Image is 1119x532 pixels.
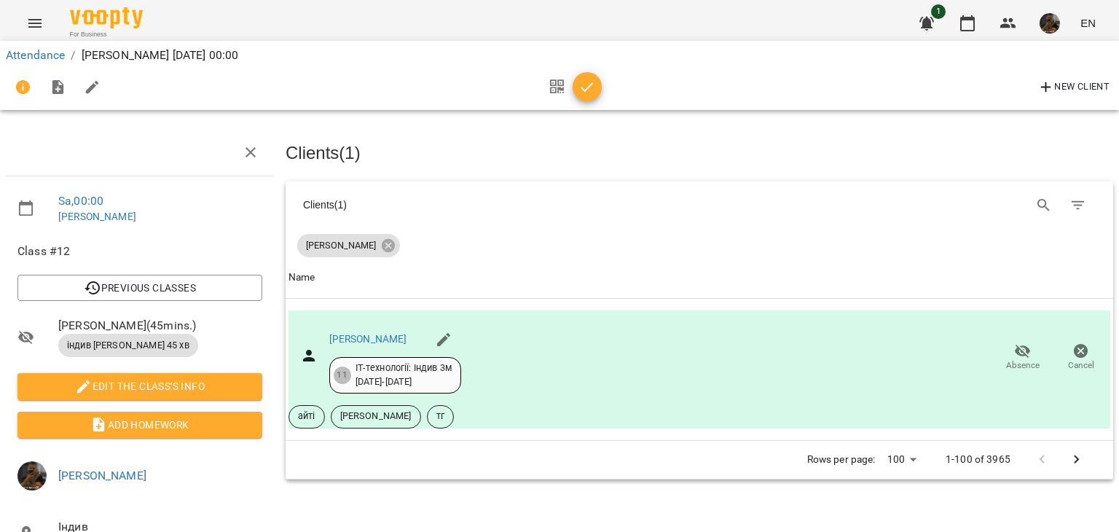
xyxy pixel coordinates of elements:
[1052,337,1110,378] button: Cancel
[994,337,1052,378] button: Absence
[286,181,1113,228] div: Table Toolbar
[29,378,251,395] span: Edit the class's Info
[946,453,1010,467] p: 1-100 of 3965
[70,30,143,39] span: For Business
[297,234,400,257] div: [PERSON_NAME]
[288,269,315,286] div: Name
[82,47,239,64] p: [PERSON_NAME] [DATE] 00:00
[6,48,65,62] a: Attendance
[1037,79,1110,96] span: New Client
[329,333,407,345] a: [PERSON_NAME]
[17,412,262,438] button: Add Homework
[297,239,385,252] span: [PERSON_NAME]
[17,373,262,399] button: Edit the class's Info
[882,449,922,470] div: 100
[931,4,946,19] span: 1
[29,416,251,434] span: Add Homework
[1075,9,1102,36] button: EN
[17,6,52,41] button: Menu
[29,279,251,297] span: Previous Classes
[288,269,315,286] div: Sort
[6,47,1113,64] nav: breadcrumb
[17,275,262,301] button: Previous Classes
[1080,15,1096,31] span: EN
[334,367,351,384] div: 11
[331,410,420,423] span: [PERSON_NAME]
[1061,188,1096,223] button: Filter
[58,469,146,482] a: [PERSON_NAME]
[1068,359,1094,372] span: Cancel
[356,361,452,388] div: ІТ-технології: Індив 3м [DATE] - [DATE]
[286,144,1113,163] h3: Clients ( 1 )
[58,317,262,335] span: [PERSON_NAME] ( 45 mins. )
[1006,359,1040,372] span: Absence
[58,339,198,352] span: індив [PERSON_NAME] 45 хв
[70,7,143,28] img: Voopty Logo
[71,47,75,64] li: /
[288,269,1110,286] span: Name
[428,410,453,423] span: тг
[289,410,324,423] span: айті
[1059,442,1094,477] button: Next Page
[58,194,103,208] a: Sa , 00:00
[17,243,262,260] span: Class #12
[17,461,47,490] img: 38836d50468c905d322a6b1b27ef4d16.jpg
[58,211,136,222] a: [PERSON_NAME]
[807,453,876,467] p: Rows per page:
[1040,13,1060,34] img: 38836d50468c905d322a6b1b27ef4d16.jpg
[303,197,686,212] div: Clients ( 1 )
[1026,188,1061,223] button: Search
[1034,76,1113,99] button: New Client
